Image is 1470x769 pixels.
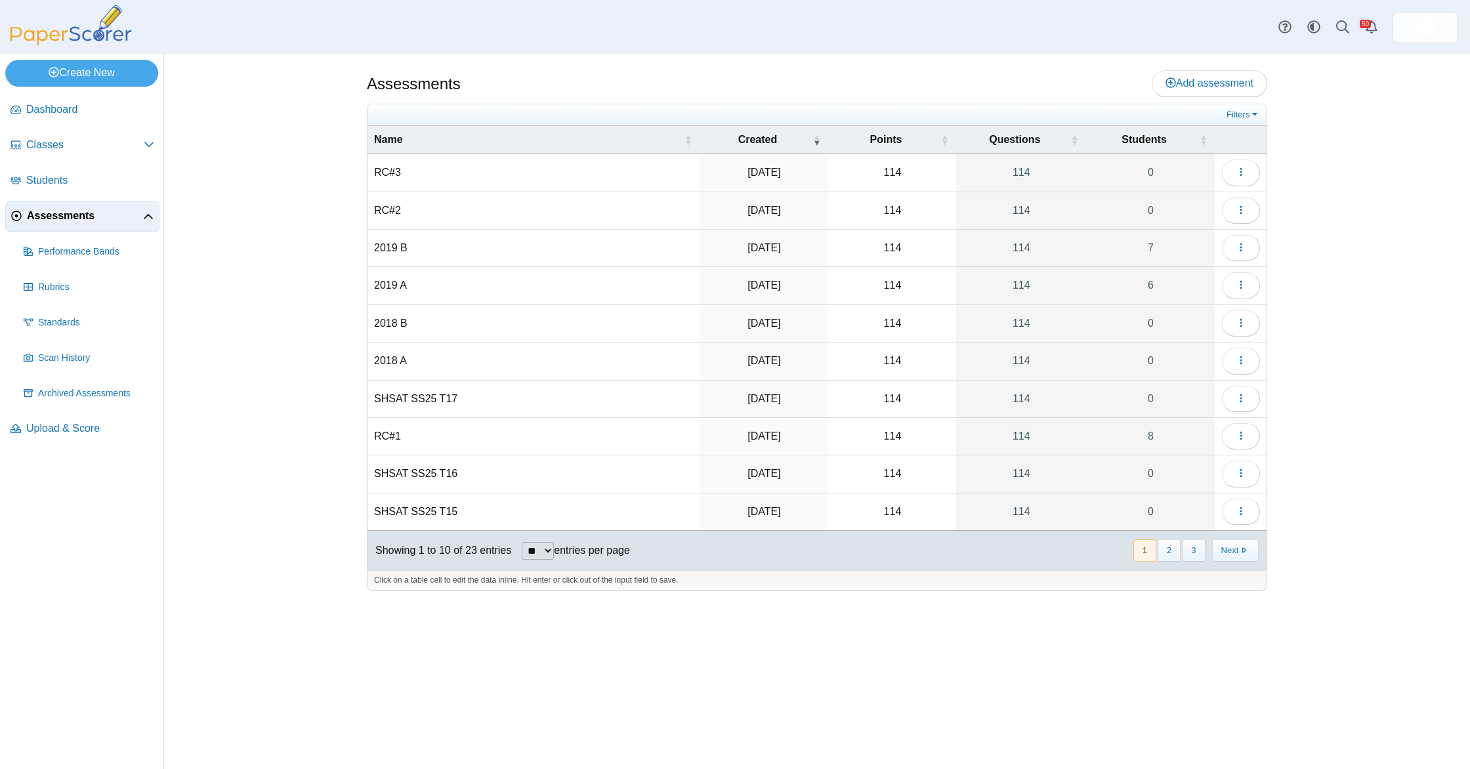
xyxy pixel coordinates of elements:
[5,130,159,161] a: Classes
[27,209,143,223] span: Assessments
[747,205,780,216] time: Jul 21, 2025 at 3:30 PM
[367,73,461,95] h1: Assessments
[1086,154,1215,191] a: 0
[828,154,956,192] td: 114
[5,165,159,197] a: Students
[828,230,956,267] td: 114
[1152,70,1267,96] a: Add assessment
[26,173,154,188] span: Students
[1070,126,1078,154] span: Questions : Activate to sort
[747,355,780,366] time: Jul 21, 2025 at 2:47 PM
[1200,126,1207,154] span: Students : Activate to sort
[38,245,154,259] span: Performance Bands
[747,468,780,479] time: Jul 9, 2025 at 3:10 PM
[956,418,1086,455] a: 114
[738,134,778,145] span: Created
[1086,455,1215,492] a: 0
[1086,493,1215,530] a: 0
[828,267,956,304] td: 114
[5,201,159,232] a: Assessments
[1212,539,1259,561] button: Next
[5,94,159,126] a: Dashboard
[38,387,154,400] span: Archived Assessments
[1223,108,1263,121] a: Filters
[1132,539,1259,561] nav: pagination
[5,60,158,86] a: Create New
[828,455,956,493] td: 114
[374,134,403,145] span: Name
[38,352,154,365] span: Scan History
[367,493,700,531] td: SHSAT SS25 T15
[26,138,144,152] span: Classes
[956,493,1086,530] a: 114
[1086,267,1215,304] a: 6
[367,154,700,192] td: RC#3
[828,493,956,531] td: 114
[956,192,1086,229] a: 114
[367,381,700,418] td: SHSAT SS25 T17
[367,230,700,267] td: 2019 B
[5,5,136,45] img: PaperScorer
[18,272,159,303] a: Rubrics
[367,343,700,380] td: 2018 A
[747,393,780,404] time: Jul 21, 2025 at 2:39 PM
[940,126,948,154] span: Points : Activate to sort
[989,134,1040,145] span: Questions
[1165,77,1253,89] span: Add assessment
[1393,12,1458,43] a: ps.cRz8zCdsP4LbcP2q
[26,421,154,436] span: Upload & Score
[38,281,154,294] span: Rubrics
[747,318,780,329] time: Jul 21, 2025 at 2:58 PM
[367,455,700,493] td: SHSAT SS25 T16
[367,418,700,455] td: RC#1
[1086,418,1215,455] a: 8
[828,192,956,230] td: 114
[1086,230,1215,266] a: 7
[828,343,956,380] td: 114
[18,343,159,374] a: Scan History
[956,343,1086,379] a: 114
[18,236,159,268] a: Performance Bands
[956,305,1086,342] a: 114
[747,506,780,517] time: Jul 9, 2025 at 2:58 PM
[956,154,1086,191] a: 114
[1122,134,1166,145] span: Students
[367,531,511,570] div: Showing 1 to 10 of 23 entries
[5,36,136,47] a: PaperScorer
[956,267,1086,304] a: 114
[828,418,956,455] td: 114
[1086,381,1215,417] a: 0
[812,126,820,154] span: Created : Activate to remove sorting
[870,134,902,145] span: Points
[1086,343,1215,379] a: 0
[956,381,1086,417] a: 114
[1086,305,1215,342] a: 0
[1357,13,1386,42] a: Alerts
[1182,539,1205,561] button: 3
[1086,192,1215,229] a: 0
[5,413,159,445] a: Upload & Score
[1158,539,1181,561] button: 2
[956,230,1086,266] a: 114
[1415,17,1436,38] span: d&k prep prep
[367,570,1267,590] div: Click on a table cell to edit the data inline. Hit enter or click out of the input field to save.
[554,545,630,556] label: entries per page
[367,305,700,343] td: 2018 B
[1133,539,1156,561] button: 1
[747,430,780,442] time: Jul 18, 2025 at 12:57 PM
[747,242,780,253] time: Jul 21, 2025 at 3:19 PM
[956,455,1086,492] a: 114
[747,280,780,291] time: Jul 21, 2025 at 3:07 PM
[18,378,159,409] a: Archived Assessments
[26,102,154,117] span: Dashboard
[38,316,154,329] span: Standards
[747,167,780,178] time: Jul 21, 2025 at 3:39 PM
[828,305,956,343] td: 114
[684,126,692,154] span: Name : Activate to sort
[367,192,700,230] td: RC#2
[1415,17,1436,38] img: ps.cRz8zCdsP4LbcP2q
[367,267,700,304] td: 2019 A
[18,307,159,339] a: Standards
[828,381,956,418] td: 114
